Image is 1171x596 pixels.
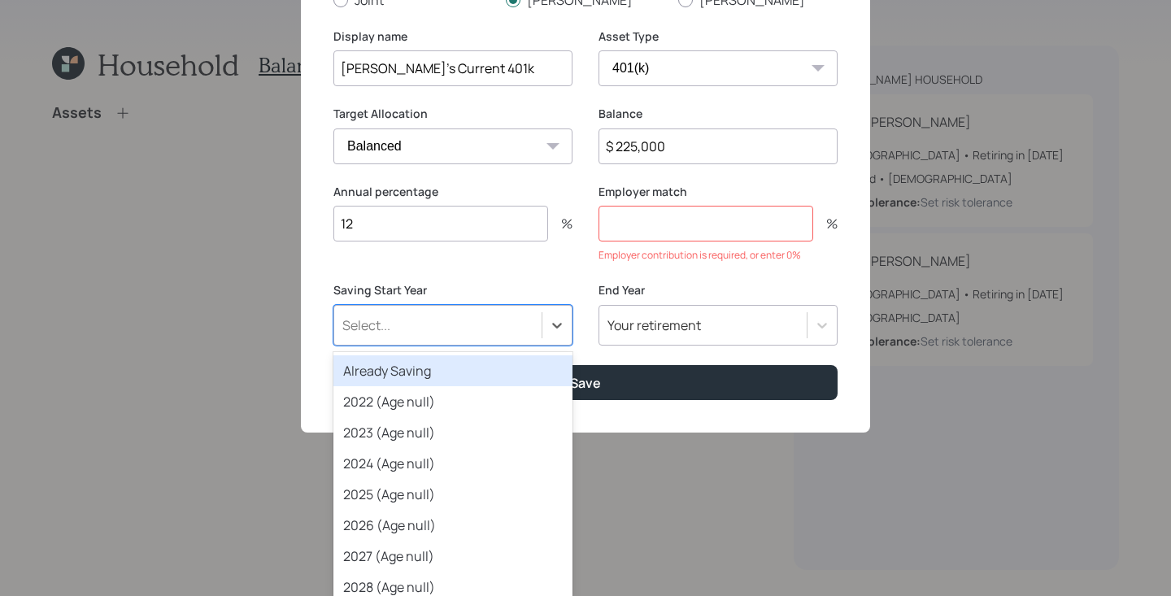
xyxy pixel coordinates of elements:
[333,355,572,386] div: Already Saving
[599,184,838,200] label: Employer match
[333,184,572,200] label: Annual percentage
[599,282,838,298] label: End Year
[333,448,572,479] div: 2024 (Age null)
[333,386,572,417] div: 2022 (Age null)
[342,316,390,334] div: Select...
[333,417,572,448] div: 2023 (Age null)
[548,217,572,230] div: %
[570,374,601,392] div: Save
[599,28,838,45] label: Asset Type
[333,479,572,510] div: 2025 (Age null)
[333,282,572,298] label: Saving Start Year
[599,106,838,122] label: Balance
[333,365,838,400] button: Save
[333,510,572,541] div: 2026 (Age null)
[607,316,701,334] div: Your retirement
[333,106,572,122] label: Target Allocation
[333,28,572,45] label: Display name
[813,217,838,230] div: %
[333,541,572,572] div: 2027 (Age null)
[599,248,838,263] div: Employer contribution is required, or enter 0%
